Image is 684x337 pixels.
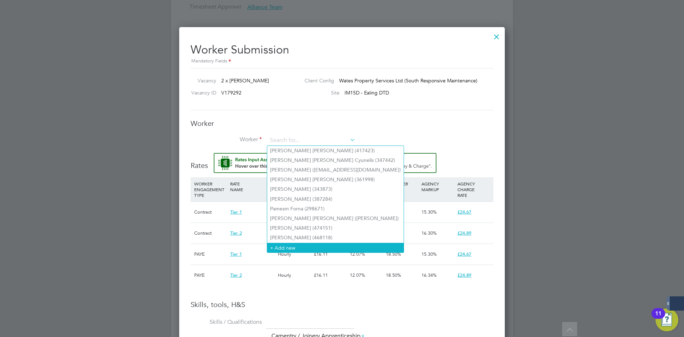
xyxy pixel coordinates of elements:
[386,272,401,278] span: 18.50%
[191,37,493,65] h2: Worker Submission
[221,90,242,96] span: V179292
[191,136,262,143] label: Worker
[457,272,471,278] span: £24.89
[267,175,404,184] li: [PERSON_NAME] [PERSON_NAME] (361998)
[191,300,493,309] h3: Skills, tools, H&S
[267,194,404,204] li: [PERSON_NAME] (387284)
[267,204,404,214] li: Pamesm Forna (298671)
[312,265,348,286] div: £16.11
[655,308,678,331] button: Open Resource Center, 11 new notifications
[350,251,365,257] span: 12.07%
[188,77,216,84] label: Vacancy
[192,265,228,286] div: PAYE
[457,230,471,236] span: £24.89
[421,230,437,236] span: 16.30%
[276,244,312,265] div: Hourly
[267,184,404,194] li: [PERSON_NAME] (343873)
[267,214,404,223] li: [PERSON_NAME] [PERSON_NAME] ([PERSON_NAME])
[655,313,662,323] div: 11
[230,230,242,236] span: Tier 2
[457,251,471,257] span: £24.67
[191,57,493,65] div: Mandatory Fields
[350,272,365,278] span: 12.07%
[230,251,242,257] span: Tier 1
[188,90,216,96] label: Vacancy ID
[230,209,242,215] span: Tier 1
[386,251,401,257] span: 18.50%
[267,233,404,242] li: [PERSON_NAME] (468118)
[344,90,389,96] span: IM15D - Ealing DTD
[299,90,340,96] label: Site
[276,265,312,286] div: Hourly
[230,272,242,278] span: Tier 2
[457,209,471,215] span: £24.67
[267,155,404,165] li: [PERSON_NAME] [PERSON_NAME] Cyunelis (347442)
[191,318,262,326] label: Skills / Qualifications
[312,244,348,265] div: £16.11
[339,77,477,84] span: Wates Property Services Ltd (South Responsive Maintenance)
[221,77,269,84] span: 2 x [PERSON_NAME]
[228,177,276,196] div: RATE NAME
[192,202,228,223] div: Contract
[421,251,437,257] span: 15.30%
[421,272,437,278] span: 16.34%
[267,165,404,175] li: [PERSON_NAME] ([EMAIL_ADDRESS][DOMAIN_NAME])
[268,135,356,146] input: Search for...
[191,119,493,128] h3: Worker
[267,223,404,233] li: [PERSON_NAME] (474151)
[192,244,228,265] div: PAYE
[421,209,437,215] span: 15.30%
[267,146,404,155] li: [PERSON_NAME] [PERSON_NAME] (417423)
[420,177,456,196] div: AGENCY MARKUP
[192,223,228,244] div: Contract
[299,77,334,84] label: Client Config
[267,243,404,252] li: + Add new
[456,177,492,201] div: AGENCY CHARGE RATE
[191,153,493,170] h3: Rates
[214,153,436,173] button: Rate Assistant
[192,177,228,201] div: WORKER ENGAGEMENT TYPE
